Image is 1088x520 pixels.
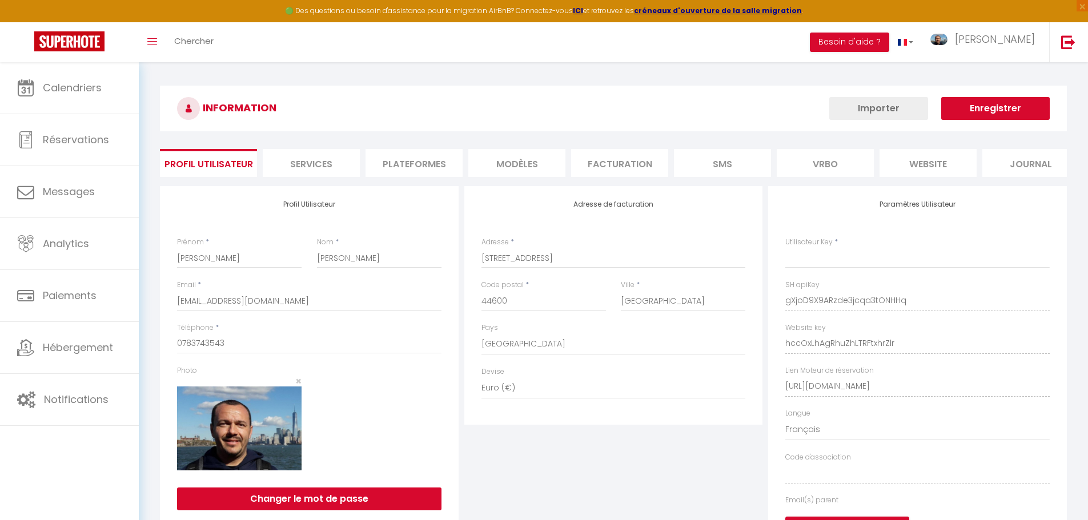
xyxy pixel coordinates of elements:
label: Lien Moteur de réservation [785,365,874,376]
label: Adresse [481,237,509,248]
img: logout [1061,35,1075,49]
li: Plateformes [366,149,463,177]
label: SH apiKey [785,280,820,291]
button: Besoin d'aide ? [810,33,889,52]
a: ... [PERSON_NAME] [922,22,1049,62]
label: Email(s) parent [785,495,838,506]
li: Services [263,149,360,177]
label: Prénom [177,237,204,248]
span: Réservations [43,132,109,147]
span: Analytics [43,236,89,251]
label: Téléphone [177,323,214,333]
li: Vrbo [777,149,874,177]
label: Code postal [481,280,524,291]
a: ICI [573,6,583,15]
li: MODÈLES [468,149,565,177]
span: Paiements [43,288,97,303]
span: × [295,374,302,388]
span: Hébergement [43,340,113,354]
img: Super Booking [34,31,105,51]
a: Chercher [166,22,222,62]
li: Profil Utilisateur [160,149,257,177]
li: Facturation [571,149,668,177]
label: Nom [317,237,334,248]
button: Enregistrer [941,97,1050,120]
span: Messages [43,184,95,199]
button: Importer [829,97,928,120]
li: Journal [982,149,1079,177]
label: Ville [621,280,635,291]
button: Close [295,376,302,386]
span: Notifications [44,392,109,406]
button: Ouvrir le widget de chat LiveChat [9,5,43,39]
label: Photo [177,365,197,376]
h4: Paramètres Utilisateur [785,200,1050,208]
label: Devise [481,366,504,377]
span: Chercher [174,35,214,47]
label: Pays [481,323,498,333]
img: 17338654820077.jpg [177,386,302,470]
label: Website key [785,323,826,333]
img: ... [930,34,948,45]
h4: Adresse de facturation [481,200,746,208]
button: Changer le mot de passe [177,487,441,510]
li: SMS [674,149,771,177]
span: [PERSON_NAME] [955,32,1035,46]
li: website [880,149,977,177]
h4: Profil Utilisateur [177,200,441,208]
h3: INFORMATION [160,86,1067,131]
a: créneaux d'ouverture de la salle migration [634,6,802,15]
label: Email [177,280,196,291]
label: Langue [785,408,810,419]
label: Code d'association [785,452,851,463]
label: Utilisateur Key [785,237,833,248]
span: Calendriers [43,80,102,95]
